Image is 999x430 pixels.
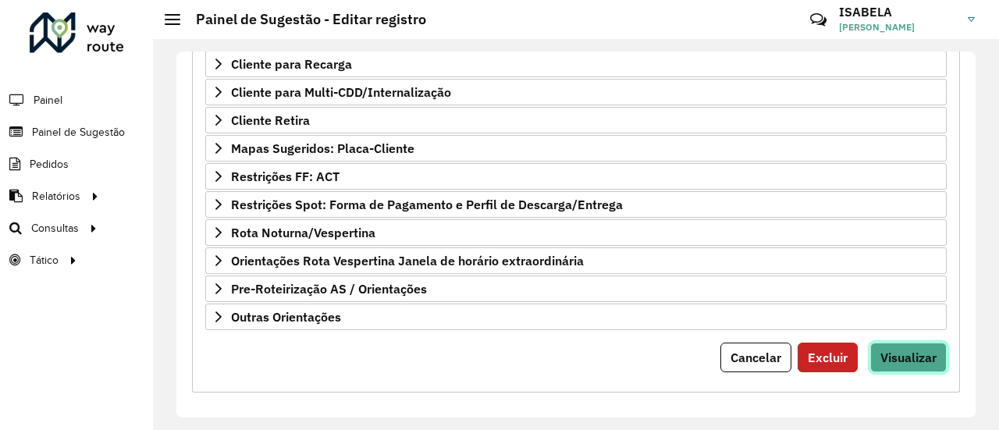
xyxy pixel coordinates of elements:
[34,92,62,108] span: Painel
[205,304,947,330] a: Outras Orientações
[205,275,947,302] a: Pre-Roteirização AS / Orientações
[231,142,414,155] span: Mapas Sugeridos: Placa-Cliente
[231,254,584,267] span: Orientações Rota Vespertina Janela de horário extraordinária
[880,350,937,365] span: Visualizar
[205,191,947,218] a: Restrições Spot: Forma de Pagamento e Perfil de Descarga/Entrega
[30,252,59,268] span: Tático
[798,343,858,372] button: Excluir
[839,20,956,34] span: [PERSON_NAME]
[30,156,69,172] span: Pedidos
[32,188,80,204] span: Relatórios
[231,58,352,70] span: Cliente para Recarga
[870,343,947,372] button: Visualizar
[205,51,947,77] a: Cliente para Recarga
[231,283,427,295] span: Pre-Roteirização AS / Orientações
[231,170,340,183] span: Restrições FF: ACT
[32,124,125,140] span: Painel de Sugestão
[205,219,947,246] a: Rota Noturna/Vespertina
[205,163,947,190] a: Restrições FF: ACT
[205,107,947,133] a: Cliente Retira
[808,350,848,365] span: Excluir
[731,350,781,365] span: Cancelar
[231,114,310,126] span: Cliente Retira
[802,3,835,37] a: Contato Rápido
[839,5,956,20] h3: ISABELA
[720,343,791,372] button: Cancelar
[231,311,341,323] span: Outras Orientações
[205,79,947,105] a: Cliente para Multi-CDD/Internalização
[180,11,426,28] h2: Painel de Sugestão - Editar registro
[231,198,623,211] span: Restrições Spot: Forma de Pagamento e Perfil de Descarga/Entrega
[231,226,375,239] span: Rota Noturna/Vespertina
[231,86,451,98] span: Cliente para Multi-CDD/Internalização
[31,220,79,236] span: Consultas
[205,135,947,162] a: Mapas Sugeridos: Placa-Cliente
[205,247,947,274] a: Orientações Rota Vespertina Janela de horário extraordinária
